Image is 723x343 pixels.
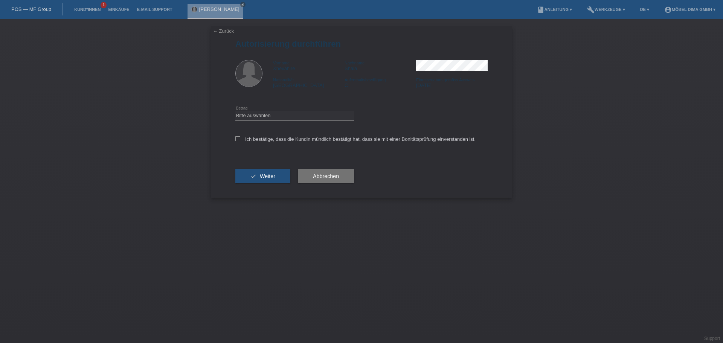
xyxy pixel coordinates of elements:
div: Xhevahire [273,60,345,71]
a: ← Zurück [213,28,234,34]
div: C [345,77,416,88]
a: close [240,2,246,7]
i: book [537,6,545,14]
div: [GEOGRAPHIC_DATA] [273,77,345,88]
span: Aufenthaltsbewilligung [345,78,386,82]
button: Abbrechen [298,169,354,183]
span: Weiter [260,173,275,179]
i: build [587,6,595,14]
a: buildWerkzeuge ▾ [583,7,629,12]
i: account_circle [664,6,672,14]
a: account_circleMöbel DIMA GmbH ▾ [660,7,719,12]
span: Nationalität [273,78,294,82]
a: Einkäufe [104,7,133,12]
a: DE ▾ [636,7,653,12]
a: bookAnleitung ▾ [533,7,576,12]
a: Support [704,336,720,341]
div: [DATE] [416,77,488,88]
span: Einreisedatum gemäss Ausweis [416,78,474,82]
i: check [250,173,256,179]
i: close [241,3,245,6]
a: E-Mail Support [133,7,176,12]
a: Kund*innen [70,7,104,12]
a: POS — MF Group [11,6,51,12]
span: Nachname [345,61,365,65]
h1: Autorisierung durchführen [235,39,488,49]
div: Shala [345,60,416,71]
label: Ich bestätige, dass die Kundin mündlich bestätigt hat, dass sie mit einer Bonitätsprüfung einvers... [235,136,476,142]
button: check Weiter [235,169,290,183]
span: Abbrechen [313,173,339,179]
a: [PERSON_NAME] [199,6,239,12]
span: 1 [101,2,107,8]
span: Vorname [273,61,290,65]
